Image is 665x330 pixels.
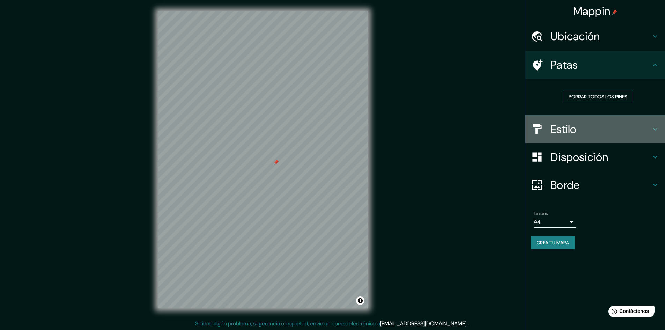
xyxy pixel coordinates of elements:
font: Crea tu mapa [537,240,569,246]
div: A4 [534,217,576,228]
div: Patas [525,51,665,79]
font: Borrar todos los pines [569,94,627,100]
font: Mappin [573,4,611,19]
a: [EMAIL_ADDRESS][DOMAIN_NAME] [380,320,466,327]
button: Activar o desactivar atribución [356,296,364,305]
font: Disposición [551,150,608,164]
font: . [467,320,468,327]
font: A4 [534,218,541,226]
font: . [468,320,470,327]
canvas: Mapa [158,11,368,308]
font: Ubicación [551,29,600,44]
font: Estilo [551,122,577,137]
div: Ubicación [525,22,665,50]
button: Borrar todos los pines [563,90,633,103]
button: Crea tu mapa [531,236,575,249]
img: pin-icon.png [612,9,617,15]
font: Borde [551,178,580,192]
font: Patas [551,58,578,72]
div: Disposición [525,143,665,171]
font: Tamaño [534,211,548,216]
font: Si tiene algún problema, sugerencia o inquietud, envíe un correo electrónico a [195,320,380,327]
iframe: Lanzador de widgets de ayuda [603,303,657,322]
div: Borde [525,171,665,199]
div: Estilo [525,115,665,143]
font: . [466,320,467,327]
